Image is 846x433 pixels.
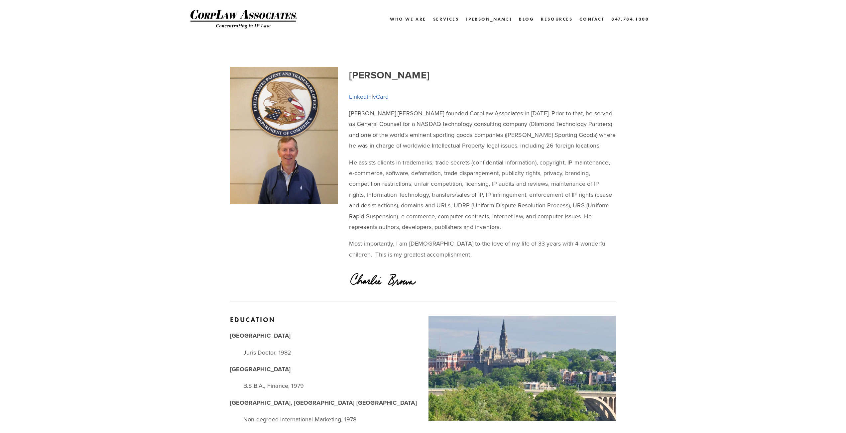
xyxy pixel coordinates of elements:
[428,316,616,420] img: GU.jpg
[433,14,459,24] a: Services
[243,347,417,358] p: Juris Doctor, 1982
[230,331,291,340] strong: [GEOGRAPHIC_DATA]
[230,316,417,324] h3: Education
[230,67,338,204] img: Charlie.JPG
[350,271,417,287] img: Charlie Signature Small.png
[349,91,616,102] p: |
[349,92,371,101] a: LinkedIn
[349,108,616,151] p: [PERSON_NAME] [PERSON_NAME] founded CorpLaw Associates in [DATE]. Prior to that, he served as Gen...
[373,92,389,101] a: vCard
[579,14,604,24] a: Contact
[230,398,417,407] strong: [GEOGRAPHIC_DATA], [GEOGRAPHIC_DATA] [GEOGRAPHIC_DATA]
[349,238,616,260] p: Most importantly, I am [DEMOGRAPHIC_DATA] to the love of my life of 33 years with 4 wonderful chi...
[243,414,417,425] p: Non-degreed International Marketing, 1978
[349,157,616,233] p: He assists clients in trademarks, trade secrets (confidential information), copyright, IP mainten...
[611,14,649,24] a: 847.784.1300
[349,68,429,82] strong: [PERSON_NAME]
[230,365,291,374] strong: [GEOGRAPHIC_DATA]
[390,14,426,24] a: Who We Are
[519,14,534,24] a: Blog
[243,380,417,391] p: B.S.B.A., Finance, 1979
[541,17,572,22] a: Resources
[466,14,512,24] a: [PERSON_NAME]
[190,10,297,29] img: CorpLaw IP Law Firm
